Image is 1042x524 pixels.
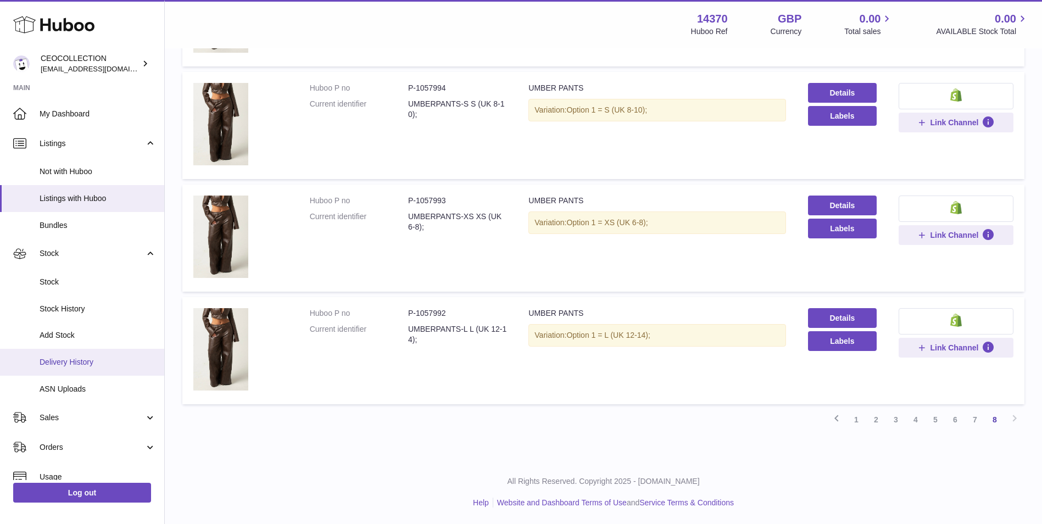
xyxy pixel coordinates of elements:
a: 0.00 Total sales [844,12,893,37]
span: 0.00 [860,12,881,26]
strong: GBP [778,12,801,26]
span: Add Stock [40,330,156,341]
dd: P-1057993 [408,196,506,206]
dd: UMBERPANTS-S S (UK 8-10); [408,99,506,120]
div: UMBER PANTS [528,83,786,93]
button: Link Channel [899,225,1013,245]
a: Details [808,196,877,215]
div: UMBER PANTS [528,308,786,319]
button: Labels [808,219,877,238]
span: Delivery History [40,357,156,367]
a: Website and Dashboard Terms of Use [497,498,627,507]
button: Link Channel [899,338,1013,358]
a: 1 [846,410,866,430]
span: [EMAIL_ADDRESS][DOMAIN_NAME] [41,64,161,73]
dd: UMBERPANTS-XS XS (UK 6-8); [408,211,506,232]
span: My Dashboard [40,109,156,119]
a: Details [808,83,877,103]
p: All Rights Reserved. Copyright 2025 - [DOMAIN_NAME] [174,476,1033,487]
img: UMBER PANTS [193,308,248,391]
dd: P-1057994 [408,83,506,93]
img: shopify-small.png [950,88,962,102]
span: Sales [40,412,144,423]
span: Option 1 = S (UK 8-10); [566,105,647,114]
a: 7 [965,410,985,430]
button: Link Channel [899,113,1013,132]
div: CEOCOLLECTION [41,53,140,74]
dt: Huboo P no [310,308,408,319]
div: Variation: [528,211,786,234]
a: Help [473,498,489,507]
img: internalAdmin-14370@internal.huboo.com [13,55,30,72]
a: 2 [866,410,886,430]
div: Currency [771,26,802,37]
span: Stock [40,248,144,259]
dt: Huboo P no [310,83,408,93]
button: Labels [808,106,877,126]
dt: Current identifier [310,324,408,345]
a: 6 [945,410,965,430]
img: shopify-small.png [950,314,962,327]
span: AVAILABLE Stock Total [936,26,1029,37]
span: Usage [40,472,156,482]
a: Service Terms & Conditions [639,498,734,507]
a: Log out [13,483,151,503]
span: Link Channel [930,118,978,127]
dt: Current identifier [310,211,408,232]
span: Total sales [844,26,893,37]
a: 4 [906,410,926,430]
a: 0.00 AVAILABLE Stock Total [936,12,1029,37]
div: Variation: [528,99,786,121]
a: 3 [886,410,906,430]
div: UMBER PANTS [528,196,786,206]
dt: Current identifier [310,99,408,120]
span: Not with Huboo [40,166,156,177]
a: 8 [985,410,1005,430]
span: Bundles [40,220,156,231]
span: 0.00 [995,12,1016,26]
span: Link Channel [930,343,978,353]
strong: 14370 [697,12,728,26]
div: Huboo Ref [691,26,728,37]
span: Stock [40,277,156,287]
dt: Huboo P no [310,196,408,206]
span: Option 1 = L (UK 12-14); [566,331,650,339]
span: Orders [40,442,144,453]
span: Link Channel [930,230,978,240]
span: Stock History [40,304,156,314]
a: 5 [926,410,945,430]
span: Option 1 = XS (UK 6-8); [566,218,648,227]
dd: UMBERPANTS-L L (UK 12-14); [408,324,506,345]
img: UMBER PANTS [193,196,248,278]
span: Listings [40,138,144,149]
dd: P-1057992 [408,308,506,319]
span: ASN Uploads [40,384,156,394]
li: and [493,498,734,508]
div: Variation: [528,324,786,347]
img: UMBER PANTS [193,83,248,165]
span: Listings with Huboo [40,193,156,204]
button: Labels [808,331,877,351]
a: Details [808,308,877,328]
img: shopify-small.png [950,201,962,214]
